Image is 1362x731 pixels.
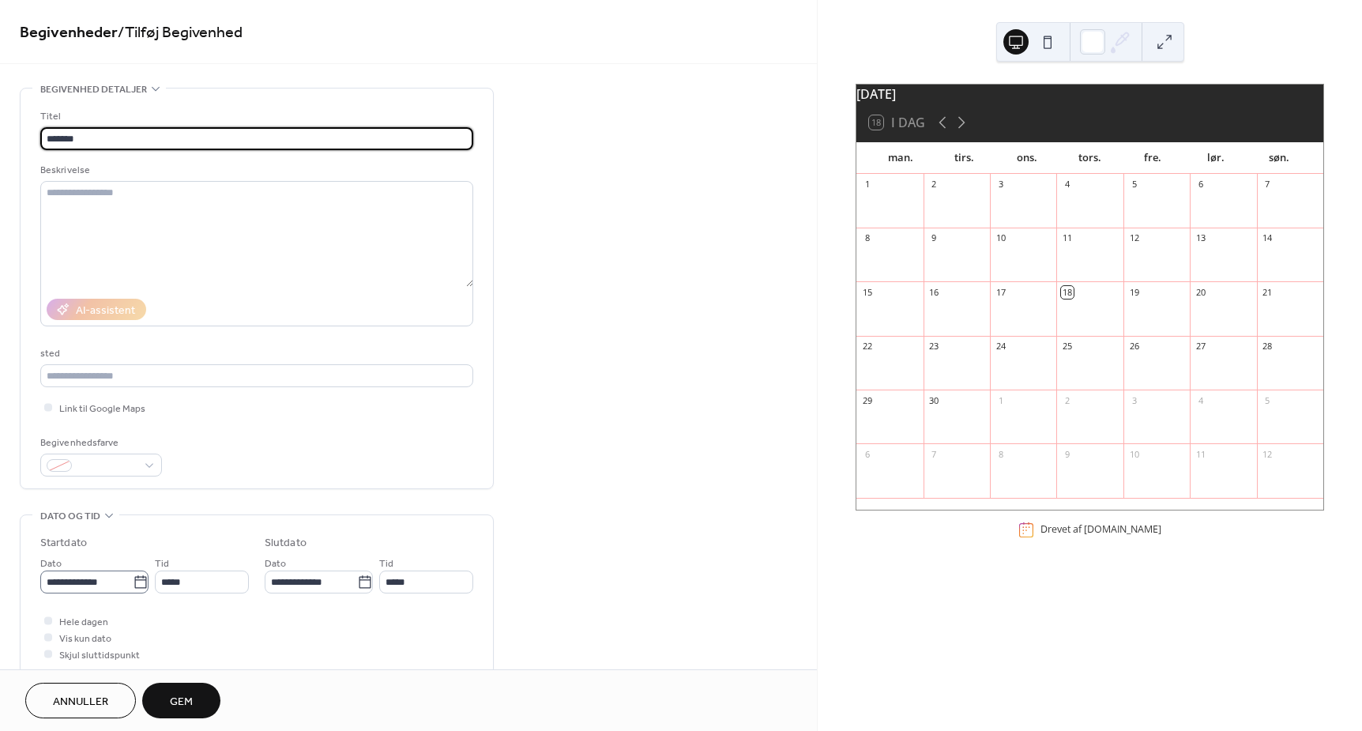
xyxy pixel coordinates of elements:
[995,286,1006,298] div: 17
[1040,523,1161,537] div: Drevet af
[20,17,118,48] a: Begivenheder
[869,142,932,174] div: man.
[170,694,193,710] span: Gem
[40,81,147,98] span: Begivenhed detaljer
[59,401,145,417] span: Link til Google Maps
[995,448,1006,460] div: 8
[995,142,1059,174] div: ons.
[40,162,470,179] div: Beskrivelse
[1128,448,1140,460] div: 10
[1061,448,1073,460] div: 9
[40,108,470,125] div: Titel
[1262,179,1274,190] div: 7
[1061,286,1073,298] div: 18
[1084,523,1161,537] a: [DOMAIN_NAME]
[1128,286,1140,298] div: 19
[1128,341,1140,352] div: 26
[1247,142,1311,174] div: søn.
[995,341,1006,352] div: 24
[1059,142,1122,174] div: tors.
[928,448,940,460] div: 7
[40,345,470,362] div: sted
[59,614,108,631] span: Hele dagen
[1195,394,1206,406] div: 4
[995,394,1006,406] div: 1
[142,683,220,718] button: Gem
[1061,232,1073,244] div: 11
[928,232,940,244] div: 9
[1262,394,1274,406] div: 5
[928,341,940,352] div: 23
[265,556,286,572] span: Dato
[265,535,307,552] div: Slutdato
[1195,179,1206,190] div: 6
[59,631,111,647] span: Vis kun dato
[861,232,873,244] div: 8
[928,179,940,190] div: 2
[861,179,873,190] div: 1
[1262,341,1274,352] div: 28
[25,683,136,718] button: Annuller
[1128,232,1140,244] div: 12
[1184,142,1247,174] div: lør.
[59,647,140,664] span: Skjul sluttidspunkt
[1195,232,1206,244] div: 13
[155,556,169,572] span: Tid
[861,286,873,298] div: 15
[1061,179,1073,190] div: 4
[379,556,393,572] span: Tid
[861,448,873,460] div: 6
[1061,341,1073,352] div: 25
[928,286,940,298] div: 16
[1195,286,1206,298] div: 20
[1061,394,1073,406] div: 2
[1262,286,1274,298] div: 21
[1262,448,1274,460] div: 12
[1122,142,1185,174] div: fre.
[861,341,873,352] div: 22
[1128,394,1140,406] div: 3
[40,535,87,552] div: Startdato
[40,556,62,572] span: Dato
[118,17,243,48] span: / Tilføj Begivenhed
[995,232,1006,244] div: 10
[1195,448,1206,460] div: 11
[861,394,873,406] div: 29
[1128,179,1140,190] div: 5
[53,694,108,710] span: Annuller
[995,179,1006,190] div: 3
[1262,232,1274,244] div: 14
[856,85,1323,104] div: [DATE]
[928,394,940,406] div: 30
[40,435,159,451] div: Begivenhedsfarve
[40,508,100,525] span: Dato og tid
[932,142,995,174] div: tirs.
[1195,341,1206,352] div: 27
